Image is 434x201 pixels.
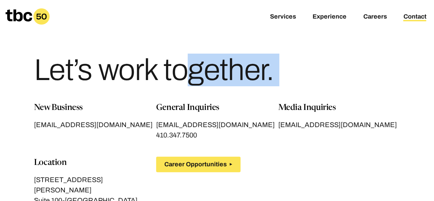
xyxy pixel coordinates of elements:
h1: Let’s work together. [34,55,273,85]
p: General Inquiries [156,102,278,114]
span: 410.347.7500 [156,131,197,140]
a: Homepage [5,8,50,25]
p: Location [34,157,156,169]
button: Career Opportunities [156,157,241,172]
p: [STREET_ADDRESS][PERSON_NAME] [34,175,156,195]
span: [EMAIL_ADDRESS][DOMAIN_NAME] [278,121,397,130]
span: [EMAIL_ADDRESS][DOMAIN_NAME] [34,121,153,130]
a: [EMAIL_ADDRESS][DOMAIN_NAME] [34,120,156,130]
a: Careers [363,13,387,21]
a: [EMAIL_ADDRESS][DOMAIN_NAME] [156,120,278,130]
a: Services [270,13,296,21]
a: 410.347.7500 [156,130,197,140]
span: Career Opportunities [164,161,227,168]
a: Contact [403,13,426,21]
a: Experience [313,13,347,21]
span: [EMAIL_ADDRESS][DOMAIN_NAME] [156,121,275,130]
a: [EMAIL_ADDRESS][DOMAIN_NAME] [278,120,400,130]
p: Media Inquiries [278,102,400,114]
p: New Business [34,102,156,114]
